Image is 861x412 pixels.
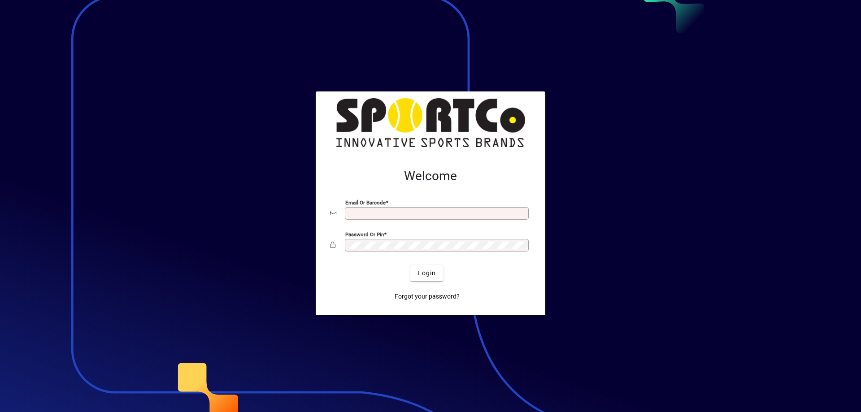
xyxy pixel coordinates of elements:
[395,292,460,301] span: Forgot your password?
[417,269,436,278] span: Login
[410,265,443,281] button: Login
[330,169,531,184] h2: Welcome
[345,231,384,238] mat-label: Password or Pin
[391,288,463,304] a: Forgot your password?
[345,199,386,206] mat-label: Email or Barcode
